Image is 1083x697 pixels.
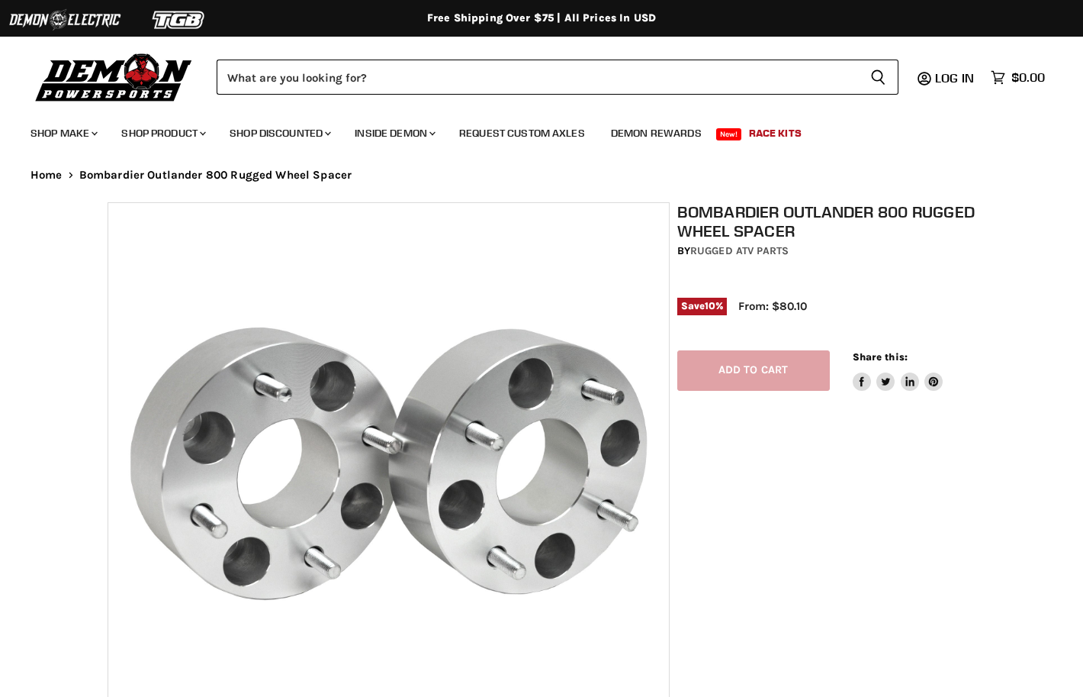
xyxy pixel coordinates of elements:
[716,128,742,140] span: New!
[853,351,908,363] span: Share this:
[8,5,122,34] img: Demon Electric Logo 2
[1011,70,1045,85] span: $0.00
[858,60,898,95] button: Search
[705,300,715,311] span: 10
[19,111,1041,149] ul: Main menu
[79,169,352,182] span: Bombardier Outlander 800 Rugged Wheel Spacer
[677,202,984,240] h1: Bombardier Outlander 800 Rugged Wheel Spacer
[218,118,340,149] a: Shop Discounted
[935,70,974,86] span: Log in
[343,118,445,149] a: Inside Demon
[19,118,107,149] a: Shop Make
[677,243,984,260] div: by
[983,66,1052,89] a: $0.00
[31,169,63,182] a: Home
[122,5,236,34] img: TGB Logo 2
[690,244,789,257] a: Rugged ATV Parts
[31,50,198,104] img: Demon Powersports
[599,118,713,149] a: Demon Rewards
[677,298,728,315] span: Save %
[738,118,813,149] a: Race Kits
[738,299,807,313] span: From: $80.10
[217,60,898,95] form: Product
[110,118,215,149] a: Shop Product
[928,71,983,85] a: Log in
[853,350,943,391] aside: Share this:
[217,60,858,95] input: Search
[448,118,596,149] a: Request Custom Axles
